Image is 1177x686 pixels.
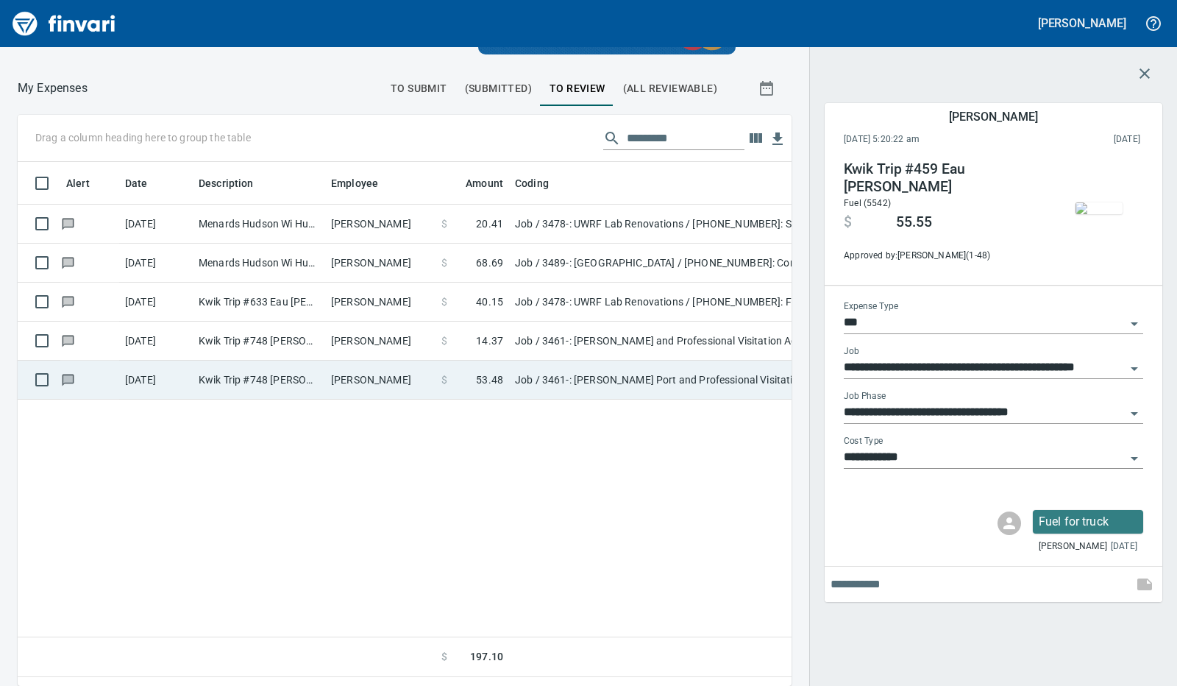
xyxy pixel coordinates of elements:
[391,79,447,98] span: To Submit
[476,255,503,270] span: 68.69
[441,649,447,665] span: $
[331,174,378,192] span: Employee
[66,174,90,192] span: Alert
[60,375,76,384] span: Has messages
[193,322,325,361] td: Kwik Trip #748 [PERSON_NAME] [GEOGRAPHIC_DATA]
[325,283,435,322] td: [PERSON_NAME]
[470,649,503,665] span: 197.10
[193,361,325,400] td: Kwik Trip #748 [PERSON_NAME] [GEOGRAPHIC_DATA]
[1124,358,1145,379] button: Open
[744,127,767,149] button: Choose columns to display
[441,372,447,387] span: $
[476,333,503,348] span: 14.37
[199,174,254,192] span: Description
[1127,567,1162,602] span: This records your note into the expense. If you would like to send a message to an employee inste...
[447,174,503,192] span: Amount
[1124,314,1145,334] button: Open
[623,79,717,98] span: (All Reviewable)
[1124,448,1145,469] button: Open
[9,6,119,41] img: Finvari
[844,303,898,311] label: Expense Type
[1039,513,1137,531] p: Fuel for truck
[441,216,447,231] span: $
[476,216,503,231] span: 20.41
[119,322,193,361] td: [DATE]
[119,361,193,400] td: [DATE]
[844,249,1044,264] span: Approved by: [PERSON_NAME] ( 1-48 )
[60,219,76,228] span: Has messages
[60,297,76,306] span: Has messages
[744,71,792,106] button: Show transactions within a particular date range
[325,244,435,283] td: [PERSON_NAME]
[896,213,932,231] span: 55.55
[476,372,503,387] span: 53.48
[466,174,503,192] span: Amount
[193,283,325,322] td: Kwik Trip #633 Eau [PERSON_NAME][GEOGRAPHIC_DATA]
[119,205,193,244] td: [DATE]
[325,322,435,361] td: [PERSON_NAME]
[441,294,447,309] span: $
[844,347,859,356] label: Job
[193,244,325,283] td: Menards Hudson Wi Hudson [GEOGRAPHIC_DATA]
[35,130,251,145] p: Drag a column heading here to group the table
[949,109,1037,124] h5: [PERSON_NAME]
[18,79,88,97] nav: breadcrumb
[119,244,193,283] td: [DATE]
[515,174,568,192] span: Coding
[476,294,503,309] span: 40.15
[844,160,1044,196] h4: Kwik Trip #459 Eau [PERSON_NAME]
[509,283,877,322] td: Job / 3478-: UWRF Lab Renovations / [PHONE_NUMBER]: Fuel for General Conditions/CM Equipment / 8:...
[550,79,605,98] span: To Review
[125,174,148,192] span: Date
[844,213,852,231] span: $
[199,174,273,192] span: Description
[844,437,883,446] label: Cost Type
[465,79,532,98] span: (Submitted)
[1034,12,1130,35] button: [PERSON_NAME]
[441,333,447,348] span: $
[844,392,886,401] label: Job Phase
[515,174,549,192] span: Coding
[767,128,789,150] button: Download Table
[66,174,109,192] span: Alert
[60,336,76,345] span: Has messages
[325,205,435,244] td: [PERSON_NAME]
[1017,132,1140,147] span: This charge was settled by the merchant and appears on the 2025/08/31 statement.
[18,79,88,97] p: My Expenses
[1038,15,1126,31] h5: [PERSON_NAME]
[844,198,891,208] span: Fuel (5542)
[1075,202,1123,214] img: receipts%2Fmarketjohnson%2F2025-08-28%2FYXgCZLXTi8eypq65PN8JBaTqk992__wF3lbEveLZIrNZybxUhJ_thumb.jpg
[193,205,325,244] td: Menards Hudson Wi Hudson [GEOGRAPHIC_DATA]
[844,132,1017,147] span: [DATE] 5:20:22 am
[509,244,877,283] td: Job / 3489-: [GEOGRAPHIC_DATA] / [PHONE_NUMBER]: Consumable CM/GC / 8: Indirects
[509,361,877,400] td: Job / 3461-: [PERSON_NAME] Port and Professional Visitation Addition / [PHONE_NUMBER]: Fuel for G...
[1039,540,1107,554] span: [PERSON_NAME]
[331,174,397,192] span: Employee
[60,258,76,267] span: Has messages
[325,361,435,400] td: [PERSON_NAME]
[1111,540,1137,554] span: [DATE]
[441,255,447,270] span: $
[509,205,877,244] td: Job / 3478-: UWRF Lab Renovations / [PHONE_NUMBER]: SOG - Pour & [PERSON_NAME] M&J Inst / 8: Indi...
[125,174,167,192] span: Date
[509,322,877,361] td: Job / 3461-: [PERSON_NAME] and Professional Visitation Addition / [PHONE_NUMBER]: OSHA/Safety CM/...
[119,283,193,322] td: [DATE]
[1127,56,1162,91] button: Close transaction
[1124,403,1145,424] button: Open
